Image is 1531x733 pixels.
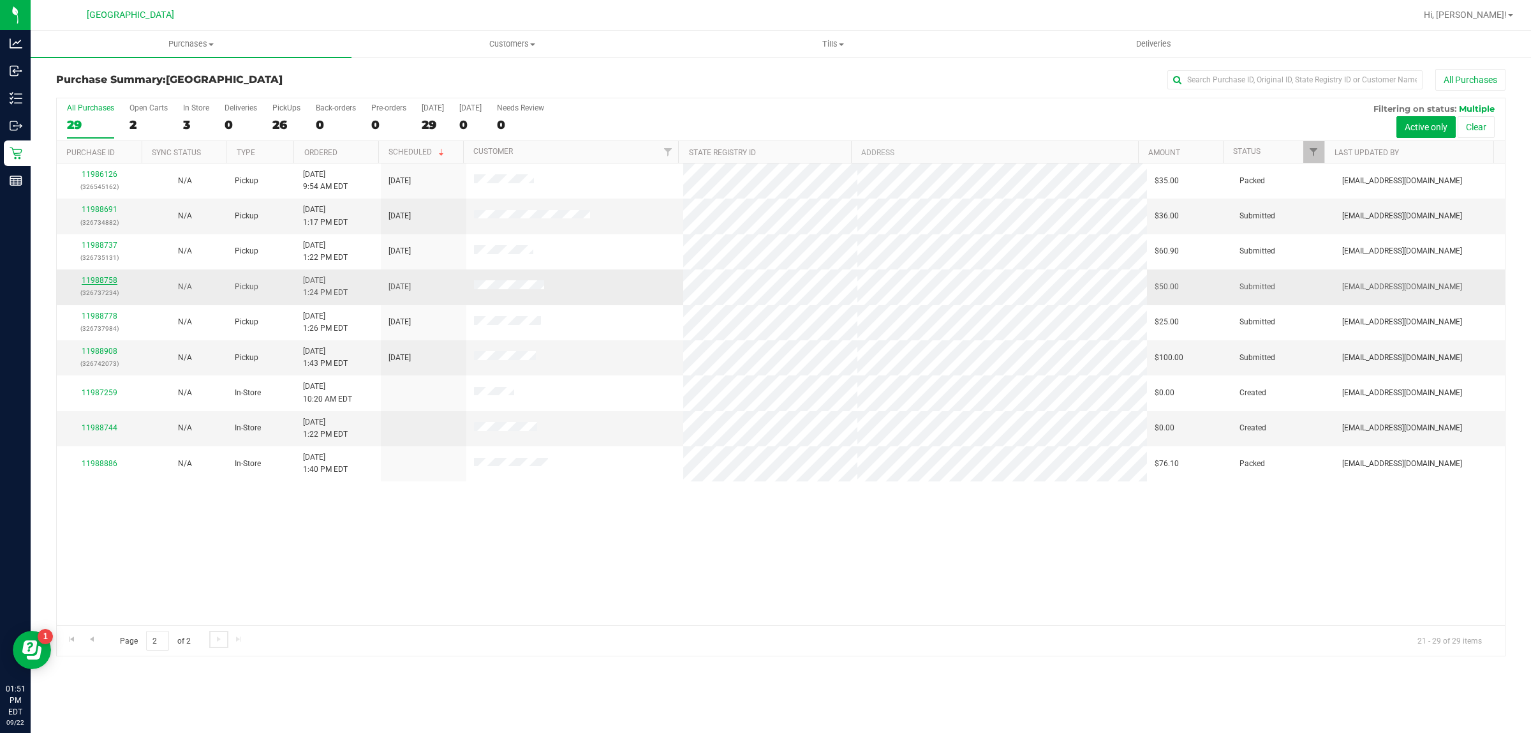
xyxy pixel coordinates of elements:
[459,103,482,112] div: [DATE]
[1342,352,1462,364] span: [EMAIL_ADDRESS][DOMAIN_NAME]
[1119,38,1188,50] span: Deliveries
[178,458,192,470] button: N/A
[272,103,300,112] div: PickUps
[497,117,544,132] div: 0
[1239,387,1266,399] span: Created
[13,631,51,669] iframe: Resource center
[303,239,348,264] span: [DATE] 1:22 PM EDT
[1342,458,1462,470] span: [EMAIL_ADDRESS][DOMAIN_NAME]
[388,352,411,364] span: [DATE]
[1342,281,1462,293] span: [EMAIL_ADDRESS][DOMAIN_NAME]
[303,416,348,441] span: [DATE] 1:22 PM EDT
[178,245,192,257] button: N/A
[689,148,756,157] a: State Registry ID
[10,119,22,132] inline-svg: Outbound
[235,316,258,328] span: Pickup
[82,205,117,214] a: 11988691
[1239,281,1275,293] span: Submitted
[388,147,447,156] a: Scheduled
[178,388,192,397] span: Not Applicable
[235,387,261,399] span: In-Store
[388,316,411,328] span: [DATE]
[1342,245,1462,257] span: [EMAIL_ADDRESS][DOMAIN_NAME]
[129,117,168,132] div: 2
[1407,631,1492,650] span: 21 - 29 of 29 items
[1239,352,1275,364] span: Submitted
[1155,422,1174,434] span: $0.00
[64,216,135,229] p: (326734882)
[152,148,201,157] a: Sync Status
[82,347,117,356] a: 11988908
[1342,316,1462,328] span: [EMAIL_ADDRESS][DOMAIN_NAME]
[303,275,348,299] span: [DATE] 1:24 PM EDT
[1239,175,1265,187] span: Packed
[82,170,117,179] a: 11986126
[10,92,22,105] inline-svg: Inventory
[67,117,114,132] div: 29
[178,246,192,255] span: Not Applicable
[82,312,117,321] a: 11988778
[82,459,117,468] a: 11988886
[66,148,115,157] a: Purchase ID
[6,683,25,718] p: 01:51 PM EDT
[1155,281,1179,293] span: $50.00
[1239,458,1265,470] span: Packed
[473,147,513,156] a: Customer
[178,353,192,362] span: Not Applicable
[1458,116,1495,138] button: Clear
[1373,103,1456,114] span: Filtering on status:
[178,175,192,187] button: N/A
[422,117,444,132] div: 29
[1342,422,1462,434] span: [EMAIL_ADDRESS][DOMAIN_NAME]
[1155,352,1183,364] span: $100.00
[183,103,209,112] div: In Store
[388,245,411,257] span: [DATE]
[1148,148,1180,157] a: Amount
[371,103,406,112] div: Pre-orders
[1239,316,1275,328] span: Submitted
[64,287,135,299] p: (326737234)
[63,631,81,648] a: Go to the first page
[235,245,258,257] span: Pickup
[851,141,1138,163] th: Address
[109,631,201,651] span: Page of 2
[422,103,444,112] div: [DATE]
[82,276,117,285] a: 11988758
[272,117,300,132] div: 26
[303,204,348,228] span: [DATE] 1:17 PM EDT
[459,117,482,132] div: 0
[371,117,406,132] div: 0
[237,148,255,157] a: Type
[10,64,22,77] inline-svg: Inbound
[235,458,261,470] span: In-Store
[87,10,174,20] span: [GEOGRAPHIC_DATA]
[303,381,352,405] span: [DATE] 10:20 AM EDT
[178,459,192,468] span: Not Applicable
[303,310,348,335] span: [DATE] 1:26 PM EDT
[146,631,169,651] input: 2
[1239,245,1275,257] span: Submitted
[235,352,258,364] span: Pickup
[993,31,1314,57] a: Deliveries
[304,148,337,157] a: Ordered
[1239,422,1266,434] span: Created
[1155,245,1179,257] span: $60.90
[388,175,411,187] span: [DATE]
[352,38,672,50] span: Customers
[56,74,539,86] h3: Purchase Summary:
[6,718,25,727] p: 09/22
[178,317,192,326] span: Not Applicable
[64,358,135,370] p: (326742073)
[1303,141,1324,163] a: Filter
[82,423,117,432] a: 11988744
[316,117,356,132] div: 0
[1335,148,1399,157] a: Last Updated By
[64,181,135,193] p: (326545162)
[67,103,114,112] div: All Purchases
[178,282,192,291] span: Not Applicable
[1155,387,1174,399] span: $0.00
[178,423,192,432] span: Not Applicable
[1342,210,1462,222] span: [EMAIL_ADDRESS][DOMAIN_NAME]
[129,103,168,112] div: Open Carts
[1155,210,1179,222] span: $36.00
